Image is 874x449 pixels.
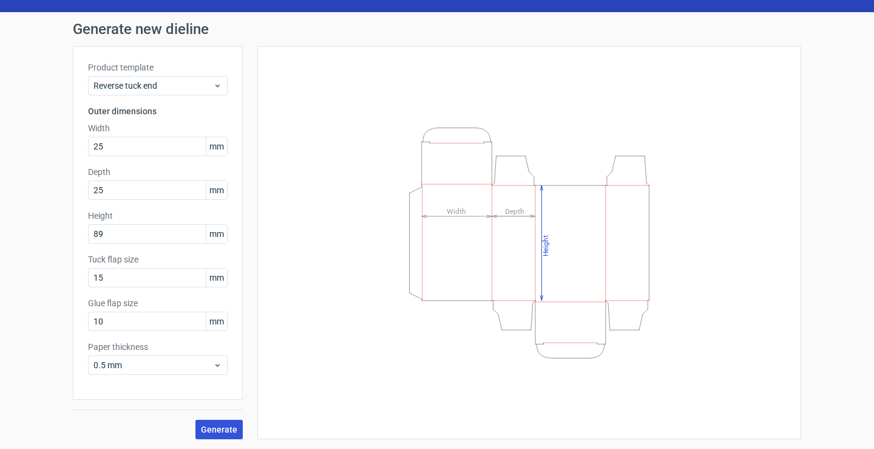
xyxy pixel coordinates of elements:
h1: Generate new dieline [73,22,801,36]
h3: Outer dimensions [88,105,228,117]
span: mm [206,181,227,199]
span: mm [206,137,227,156]
label: Depth [88,166,228,178]
button: Generate [195,420,243,439]
tspan: Height [541,235,550,256]
span: Reverse tuck end [93,80,213,92]
span: Generate [201,425,237,434]
label: Height [88,210,228,222]
label: Product template [88,61,228,74]
span: mm [206,269,227,287]
label: Width [88,122,228,134]
label: Paper thickness [88,341,228,353]
span: mm [206,312,227,331]
tspan: Depth [505,207,524,215]
label: Tuck flap size [88,253,228,266]
span: 0.5 mm [93,359,213,371]
label: Glue flap size [88,297,228,309]
span: mm [206,225,227,243]
tspan: Width [447,207,466,215]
